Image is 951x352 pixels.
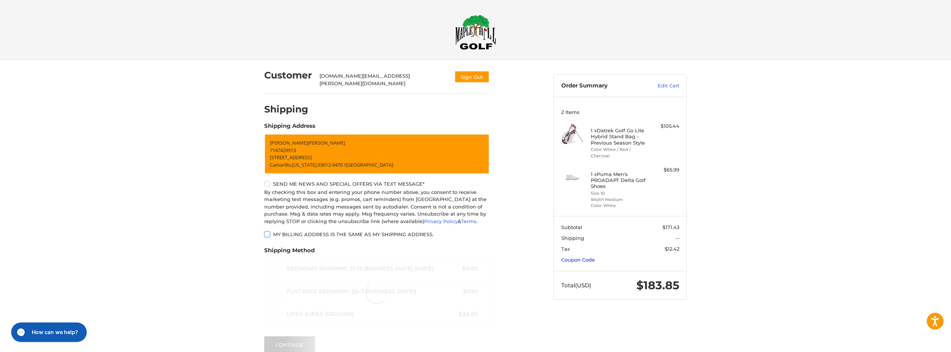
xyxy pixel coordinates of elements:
img: Maple Hill Golf [455,15,496,50]
span: 93012-9470 / [318,161,346,168]
span: [US_STATE], [292,161,318,168]
span: Subtotal [561,224,582,230]
li: Size 10 [591,190,648,197]
span: [PERSON_NAME] [308,139,345,146]
span: 7147429513 [270,147,296,154]
div: By checking this box and entering your phone number above, you consent to receive marketing text ... [264,189,490,225]
span: -- [676,235,679,241]
a: Terms [461,218,476,224]
span: [PERSON_NAME] [270,139,308,146]
a: Enter or select a different address [264,134,490,174]
div: $65.99 [650,166,679,174]
h4: 1 x Puma Men's PROADAPT Delta Golf Shoes [591,171,648,189]
h3: Order Summary [561,82,642,90]
span: [GEOGRAPHIC_DATA] [346,161,393,168]
a: Privacy Policy [424,218,458,224]
iframe: Gorgias live chat messenger [7,320,89,345]
span: $171.43 [663,224,679,230]
div: [DOMAIN_NAME][EMAIL_ADDRESS][PERSON_NAME][DOMAIN_NAME] [319,72,447,87]
span: Shipping [561,235,584,241]
label: Send me news and special offers via text message* [264,181,490,187]
a: Coupon Code [561,257,595,263]
span: $12.42 [665,246,679,252]
span: Tax [561,246,570,252]
a: Edit Cart [642,82,679,90]
h2: Customer [264,70,312,81]
h3: 2 Items [561,109,679,115]
li: Color White / Red / Charcoal [591,146,648,159]
legend: Shipping Method [264,246,315,258]
span: Total (USD) [561,282,591,289]
h4: 1 x Datrek Golf Go Lite Hybrid Stand Bag - Previous Season Style [591,127,648,146]
span: [STREET_ADDRESS] [270,154,312,161]
label: My billing address is the same as my shipping address. [264,231,490,237]
div: $105.44 [650,123,679,130]
span: $183.85 [636,278,679,292]
h2: Shipping [264,104,308,115]
span: Camarillo, [270,161,292,168]
iframe: Google Customer Reviews [889,332,951,352]
button: Sign Out [454,71,490,83]
li: Width Medium [591,197,648,203]
legend: Shipping Address [264,122,315,134]
li: Color White [591,203,648,209]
